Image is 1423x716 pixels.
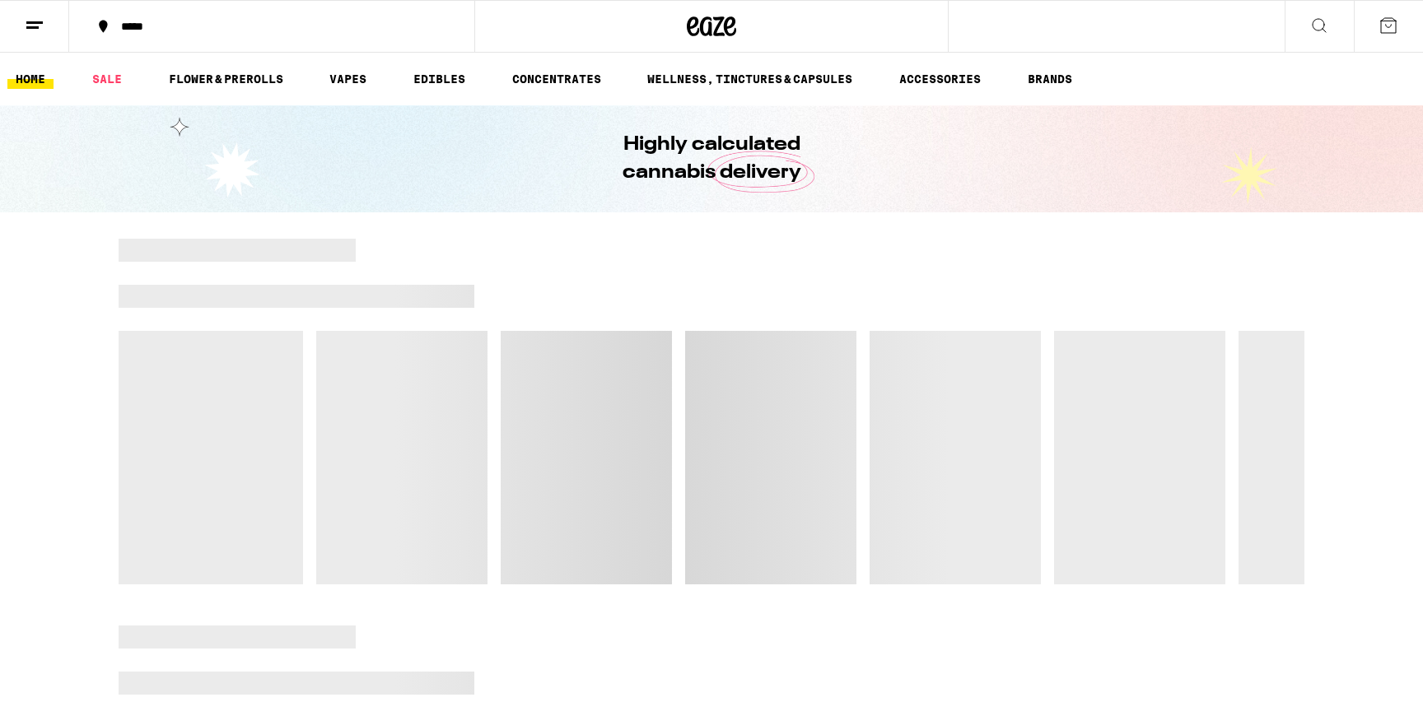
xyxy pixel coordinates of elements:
[576,131,847,187] h1: Highly calculated cannabis delivery
[405,69,474,89] a: EDIBLES
[891,69,989,89] a: ACCESSORIES
[1019,69,1080,89] a: BRANDS
[504,69,609,89] a: CONCENTRATES
[639,69,861,89] a: WELLNESS, TINCTURES & CAPSULES
[84,69,130,89] a: SALE
[161,69,292,89] a: FLOWER & PREROLLS
[7,69,54,89] a: HOME
[321,69,375,89] a: VAPES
